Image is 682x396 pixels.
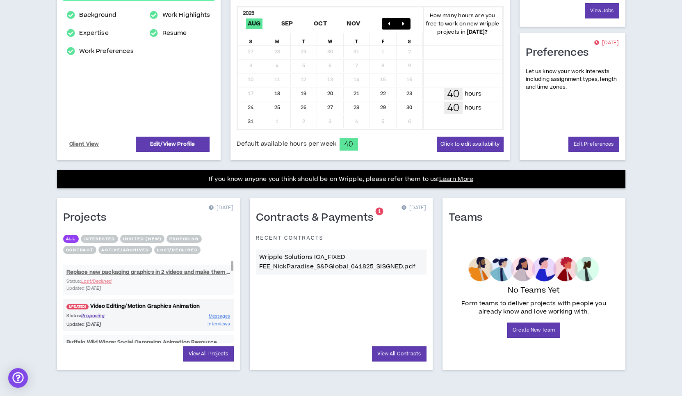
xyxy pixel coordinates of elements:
[79,28,108,38] a: Expertise
[256,250,427,275] a: Wripple Solutions ICA_FIXED FEE_NickParadise_S&PGlobal_041825_SISGNED.pdf
[86,321,101,327] i: [DATE]
[345,18,362,29] span: Nov
[452,300,616,316] p: Form teams to deliver projects with people you already know and love working with.
[423,11,502,36] p: How many hours are you free to work on new Wripple projects in
[468,257,599,282] img: empty
[209,312,230,320] a: Messages
[467,28,488,36] b: [DATE] ?
[449,211,489,224] h1: Teams
[63,235,79,243] button: All
[208,321,230,327] span: Interviews
[68,137,100,151] a: Client View
[243,9,255,17] b: 2025
[465,89,482,98] p: hours
[507,323,560,338] a: Create New Team
[79,46,133,56] a: Work Preferences
[98,246,152,254] button: Active/Archived
[120,235,164,243] button: Invited (new)
[259,253,423,271] p: Wripple Solutions ICA_FIXED FEE_NickParadise_S&PGlobal_041825_SISGNED.pdf
[594,39,619,47] p: [DATE]
[238,33,265,45] div: S
[291,33,317,45] div: T
[465,103,482,112] p: hours
[397,33,423,45] div: S
[378,208,381,215] span: 1
[8,368,28,388] div: Open Intercom Messenger
[508,285,560,296] p: No Teams Yet
[376,208,383,215] sup: 1
[344,33,370,45] div: T
[437,137,503,152] button: Click to edit availability
[167,235,201,243] button: Proposing
[162,10,210,20] a: Work Highlights
[66,304,89,309] span: UPDATED!
[209,313,230,319] span: Messages
[568,137,619,152] a: Edit Preferences
[136,137,210,152] a: Edit/View Profile
[208,320,230,328] a: Interviews
[81,313,105,319] span: Proposing
[66,321,148,328] p: Updated:
[526,68,619,92] p: Let us know your work interests including assignment types, length and time zones.
[280,18,295,29] span: Sep
[439,175,473,183] a: Learn More
[66,312,148,319] p: Status:
[209,204,233,212] p: [DATE]
[264,33,291,45] div: M
[372,346,427,362] a: View All Contracts
[63,246,96,254] button: Contract
[246,18,262,29] span: Aug
[209,174,473,184] p: If you know anyone you think should be on Wripple, please refer them to us!
[585,3,619,18] a: View Jobs
[237,140,336,149] span: Default available hours per week
[81,235,118,243] button: Interested
[256,211,380,224] h1: Contracts & Payments
[401,204,426,212] p: [DATE]
[79,10,116,20] a: Background
[183,346,234,362] a: View All Projects
[154,246,201,254] button: Lost/Declined
[526,46,595,60] h1: Preferences
[162,28,187,38] a: Resume
[312,18,328,29] span: Oct
[63,211,113,224] h1: Projects
[317,33,344,45] div: W
[256,235,324,241] p: Recent Contracts
[370,33,397,45] div: F
[63,302,234,310] a: UPDATED!Video Editing/Motion Graphics Animation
